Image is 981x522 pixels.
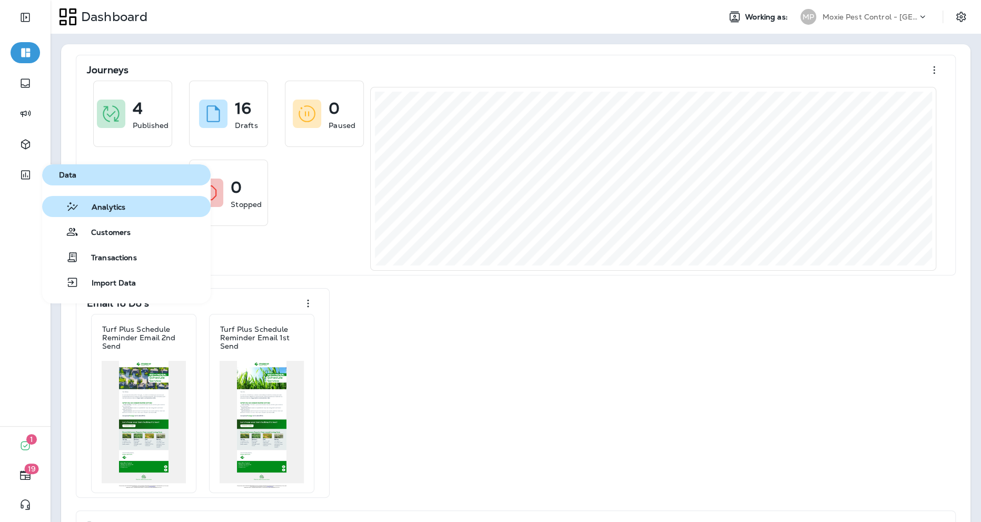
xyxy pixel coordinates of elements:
span: 1 [26,434,37,445]
p: 4 [133,103,143,114]
span: 19 [25,464,39,474]
button: Settings [952,7,970,26]
p: 0 [329,103,340,114]
p: Published [133,120,169,131]
button: Transactions [42,247,211,268]
p: Dashboard [77,9,147,25]
button: Analytics [42,196,211,217]
p: Journeys [87,65,128,75]
button: Data [42,164,211,185]
p: Email To Do's [87,298,149,309]
p: Turf Plus Schedule Reminder Email 2nd Send [102,325,185,350]
p: Turf Plus Schedule Reminder Email 1st Send [220,325,303,350]
div: MP [800,9,816,25]
span: Data [46,171,206,180]
img: 213043a1-557a-4eb6-a695-d417439e40b6.jpg [102,361,186,488]
span: Working as: [745,13,790,22]
span: Analytics [79,203,125,213]
p: 16 [235,103,251,114]
p: 0 [231,182,242,193]
button: Import Data [42,272,211,293]
p: Moxie Pest Control - [GEOGRAPHIC_DATA] [GEOGRAPHIC_DATA] [823,13,917,21]
img: dd93e3d7-ea5e-4f75-8990-7d8cd7e322b8.jpg [220,361,304,488]
p: Stopped [231,199,262,210]
span: Customers [78,228,131,238]
span: Transactions [78,253,137,263]
button: Expand Sidebar [11,7,40,28]
p: Drafts [235,120,258,131]
button: Customers [42,221,211,242]
p: Paused [329,120,355,131]
span: Import Data [79,279,136,289]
